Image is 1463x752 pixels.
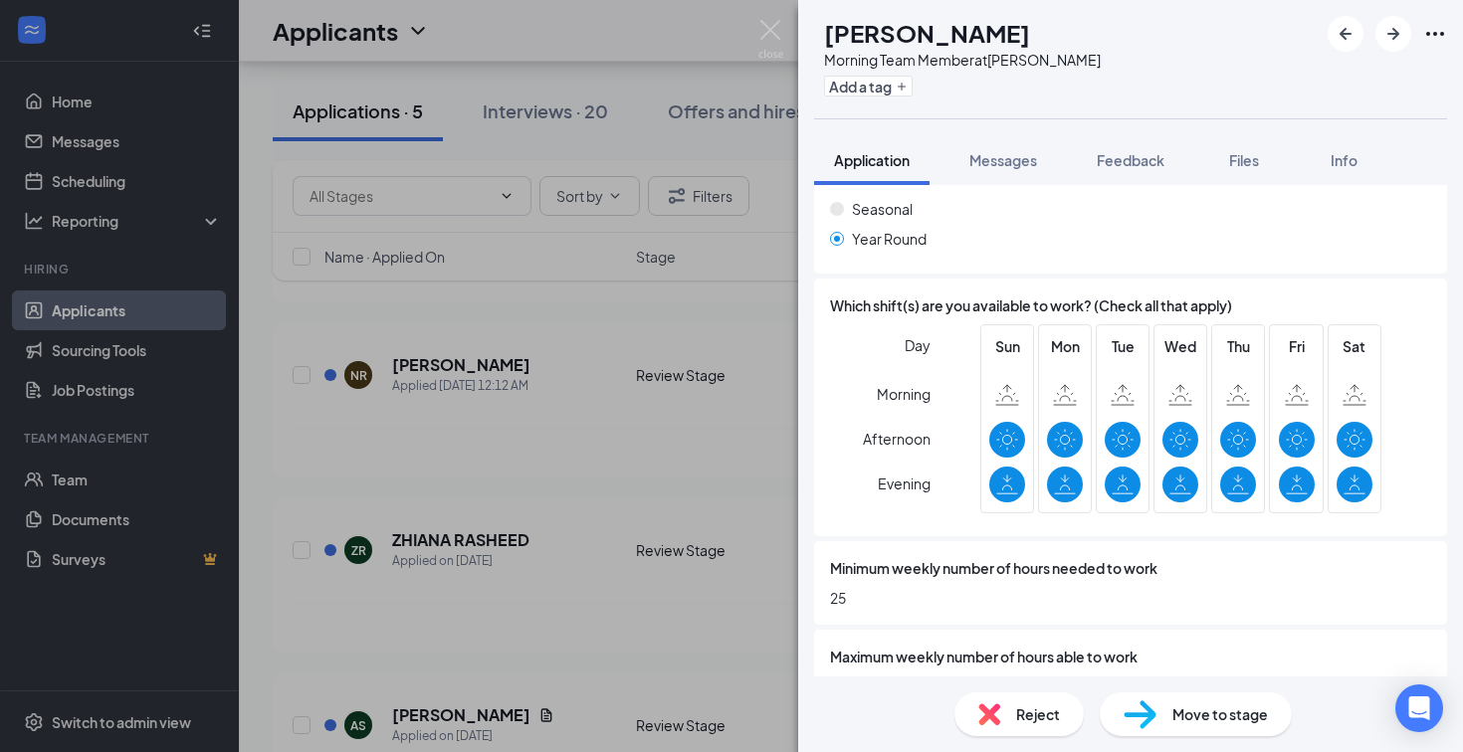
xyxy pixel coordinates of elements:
span: Thu [1220,335,1256,357]
span: Move to stage [1172,703,1268,725]
span: Mon [1047,335,1083,357]
svg: Ellipses [1423,22,1447,46]
span: 30 [830,675,1431,697]
h1: [PERSON_NAME] [824,16,1030,50]
span: Evening [878,466,931,501]
span: Feedback [1097,151,1164,169]
span: Messages [969,151,1037,169]
span: Files [1229,151,1259,169]
span: Morning [877,376,931,412]
span: Day [905,334,931,356]
span: Seasonal [852,198,913,220]
svg: ArrowRight [1381,22,1405,46]
svg: ArrowLeftNew [1334,22,1358,46]
button: ArrowLeftNew [1328,16,1363,52]
span: Application [834,151,910,169]
span: 25 [830,587,1431,609]
button: PlusAdd a tag [824,76,913,96]
div: Open Intercom Messenger [1395,684,1443,732]
span: Maximum weekly number of hours able to work [830,646,1138,667]
span: Which shift(s) are you available to work? (Check all that apply) [830,294,1232,316]
span: Reject [1016,703,1060,725]
span: Sat [1337,335,1372,357]
span: Afternoon [863,421,931,457]
button: ArrowRight [1375,16,1411,52]
span: Wed [1162,335,1198,357]
span: Sun [989,335,1025,357]
span: Year Round [852,228,927,250]
svg: Plus [896,81,908,93]
span: Fri [1279,335,1315,357]
span: Minimum weekly number of hours needed to work [830,557,1157,579]
span: Info [1331,151,1358,169]
div: Morning Team Member at [PERSON_NAME] [824,50,1101,70]
span: Tue [1105,335,1141,357]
